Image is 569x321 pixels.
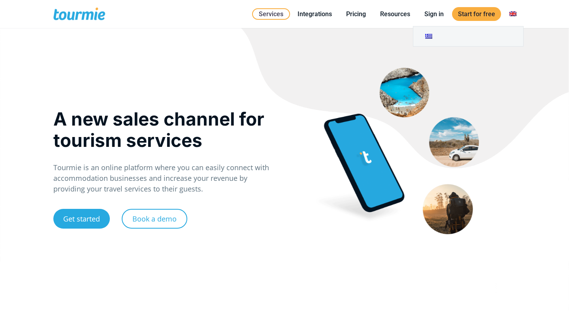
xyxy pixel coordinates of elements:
a: Sign in [418,9,450,19]
a: Integrations [292,9,338,19]
a: Pricing [340,9,372,19]
a: Book a demo [122,209,187,229]
a: Resources [374,9,416,19]
a: Start for free [452,7,501,21]
a: Services [252,8,290,20]
a: Get started [53,209,110,229]
h1: A new sales channel for tourism services [53,108,276,151]
p: Tourmie is an online platform where you can easily connect with accommodation businesses and incr... [53,162,276,194]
